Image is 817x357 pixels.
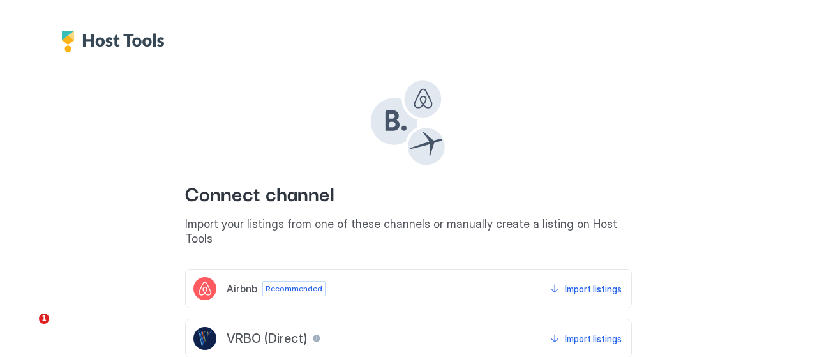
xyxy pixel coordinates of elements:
div: Import listings [565,282,622,296]
button: Import listings [548,327,624,350]
span: Airbnb [227,282,257,295]
span: Recommended [266,283,322,294]
span: 1 [39,314,49,324]
span: Connect channel [185,178,632,207]
div: Host Tools Logo [61,31,171,52]
div: Import listings [565,332,622,346]
span: Import your listings from one of these channels or manually create a listing on Host Tools [185,217,632,246]
iframe: Intercom live chat [13,314,43,344]
span: VRBO (Direct) [227,331,307,347]
button: Import listings [548,277,624,300]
